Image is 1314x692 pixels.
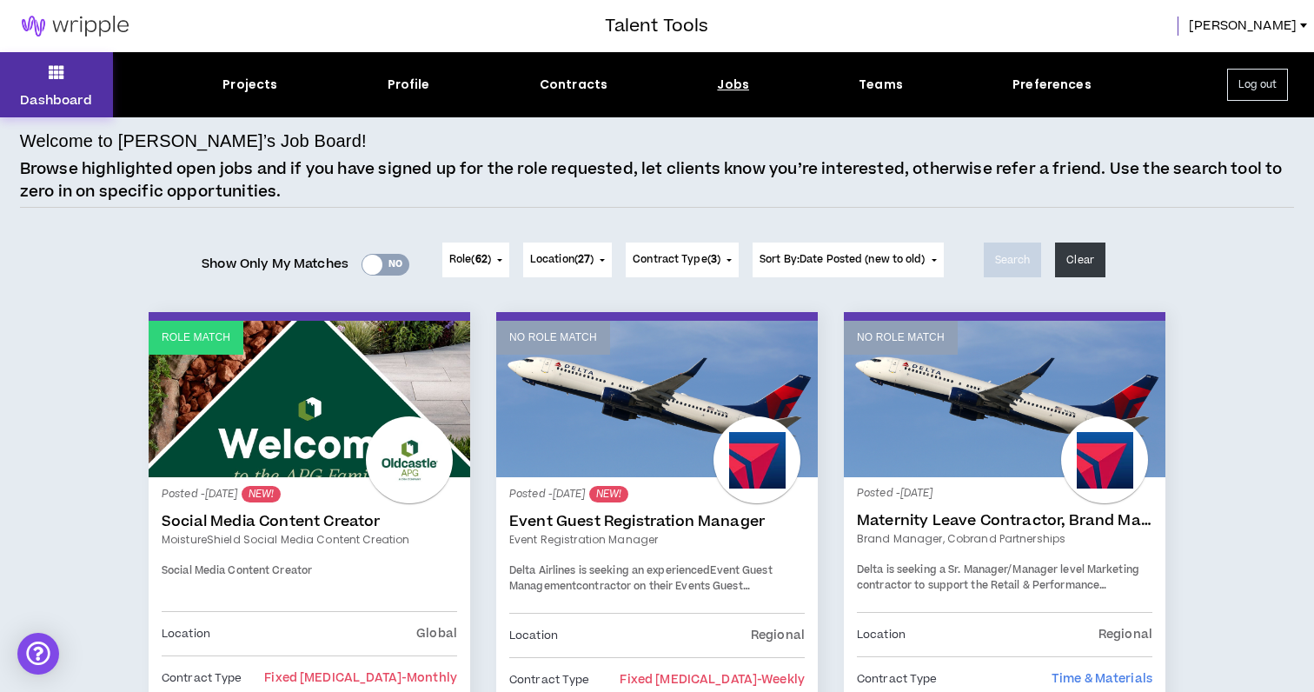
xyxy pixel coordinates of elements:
span: Delta Airlines is seeking an experienced [509,563,710,578]
span: Role ( ) [449,252,491,268]
button: Sort By:Date Posted (new to old) [753,243,944,277]
span: 62 [475,252,488,267]
span: Fixed [MEDICAL_DATA] [620,671,805,689]
button: Location(27) [523,243,612,277]
p: Regional [1098,625,1152,644]
a: No Role Match [844,321,1165,477]
button: Contract Type(3) [626,243,739,277]
span: Show Only My Matches [202,251,348,277]
p: Role Match [162,329,230,346]
a: Event Registration Manager [509,532,805,548]
span: 3 [711,252,717,267]
p: Dashboard [20,91,92,110]
p: Posted - [DATE] [509,486,805,502]
span: 27 [578,252,590,267]
p: Global [416,624,457,643]
a: Maternity Leave Contractor, Brand Marketing Manager (Cobrand Partnerships) [857,512,1152,529]
p: No Role Match [857,329,945,346]
p: Regional [751,626,805,645]
sup: NEW! [589,486,628,502]
strong: Event Guest Management [509,563,773,594]
h3: Talent Tools [605,13,708,39]
p: Contract Type [162,669,242,688]
p: Posted - [DATE] [857,486,1152,502]
p: Location [162,624,210,643]
span: Contract Type ( ) [633,252,720,268]
span: Social Media Content Creator [162,563,312,578]
h4: Welcome to [PERSON_NAME]’s Job Board! [20,128,367,154]
div: Open Intercom Messenger [17,633,59,675]
div: Projects [222,76,277,94]
div: Contracts [540,76,607,94]
div: Preferences [1012,76,1092,94]
span: Location ( ) [530,252,594,268]
a: Role Match [149,321,470,477]
span: Time & Materials [1052,670,1152,688]
p: Location [857,625,906,644]
button: Clear [1055,243,1105,277]
button: Role(62) [442,243,509,277]
span: Delta is seeking a Sr. Manager/Manager level Marketing contractor to support the Retail & Perform... [857,562,1140,623]
a: MoistureShield Social Media Content Creation [162,532,457,548]
button: Log out [1227,69,1288,101]
span: [PERSON_NAME] [1189,17,1297,36]
div: Profile [388,76,430,94]
span: - weekly [757,671,805,689]
span: Fixed [MEDICAL_DATA] [264,669,457,687]
p: Browse highlighted open jobs and if you have signed up for the role requested, let clients know y... [20,158,1295,203]
p: Location [509,626,558,645]
sup: NEW! [242,486,281,502]
span: Sort By: Date Posted (new to old) [760,252,926,267]
a: No Role Match [496,321,818,477]
a: Event Guest Registration Manager [509,513,805,530]
div: Teams [859,76,903,94]
p: Contract Type [857,669,938,689]
a: Social Media Content Creator [162,513,457,530]
span: contractor on their Events Guest Management team. This a 40hrs/week position with 2-3 days in the... [509,579,791,655]
p: Contract Type [509,670,590,689]
span: - monthly [401,669,457,687]
a: Brand Manager, Cobrand Partnerships [857,531,1152,547]
p: No Role Match [509,329,597,346]
button: Search [984,243,1042,277]
p: Posted - [DATE] [162,486,457,502]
